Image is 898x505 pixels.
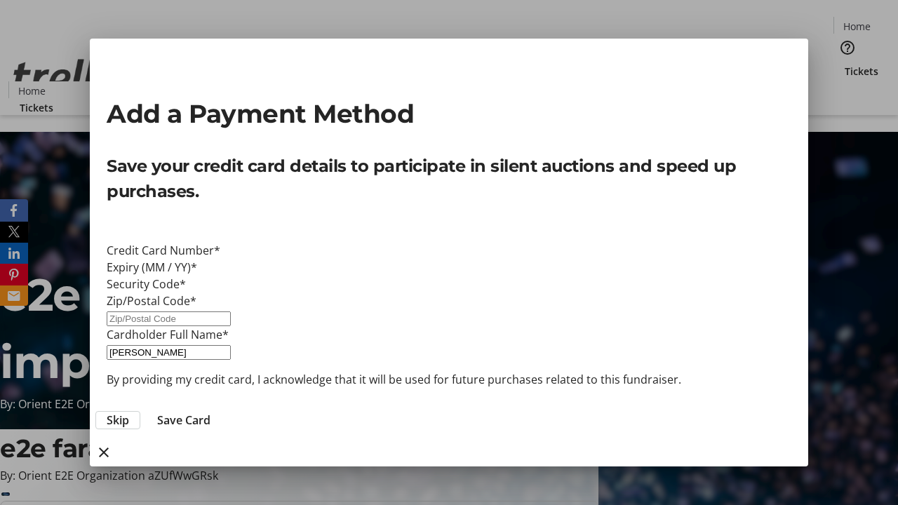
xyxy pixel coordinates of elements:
h2: Add a Payment Method [107,95,791,133]
label: Expiry (MM / YY)* [107,260,197,275]
button: Skip [95,411,140,429]
p: Save your credit card details to participate in silent auctions and speed up purchases. [107,154,791,204]
label: Credit Card Number* [107,243,220,258]
label: Cardholder Full Name* [107,327,229,342]
input: Card Holder Name [107,345,231,360]
label: Zip/Postal Code* [107,293,196,309]
span: Skip [107,412,129,429]
label: Security Code* [107,276,186,292]
input: Zip/Postal Code [107,311,231,326]
span: Save Card [157,412,210,429]
p: By providing my credit card, I acknowledge that it will be used for future purchases related to t... [107,371,791,388]
button: Save Card [146,412,222,429]
button: close [90,438,118,466]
